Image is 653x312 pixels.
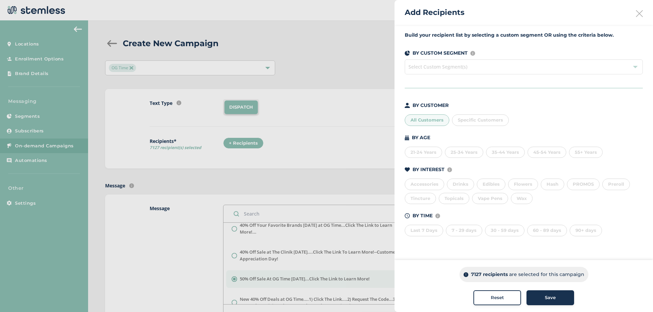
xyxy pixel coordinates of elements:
[405,179,444,190] div: Accessories
[445,147,483,158] div: 25-34 Years
[446,225,482,236] div: 7 - 29 days
[413,102,449,109] p: BY CUSTOMER
[405,7,465,18] h2: Add Recipients
[447,167,452,172] img: icon-info-236977d2.svg
[405,167,410,172] img: icon-heart-dark-29e6356f.svg
[567,179,600,190] div: PROMOS
[511,193,533,204] div: Wax
[526,290,574,305] button: Save
[405,213,410,218] img: icon-time-dark-e6b1183b.svg
[405,32,643,39] label: Build your recipient list by selecting a custom segment OR using the criteria below.
[405,147,442,158] div: 21-24 Years
[569,147,603,158] div: 55+ Years
[413,212,433,219] p: BY TIME
[447,179,474,190] div: Drinks
[470,51,475,56] img: icon-info-236977d2.svg
[619,279,653,312] iframe: Chat Widget
[458,117,503,123] span: Specific Customers
[413,166,445,173] p: BY INTEREST
[602,179,630,190] div: Preroll
[491,294,504,301] span: Reset
[435,214,440,218] img: icon-info-236977d2.svg
[439,193,469,204] div: Topicals
[472,193,508,204] div: Vape Pens
[413,50,468,57] p: BY CUSTOM SEGMENT
[405,193,436,204] div: Tincture
[405,103,410,108] img: icon-person-dark-ced50e5f.svg
[405,135,409,140] img: icon-cake-93b2a7b5.svg
[477,179,505,190] div: Edibles
[508,179,538,190] div: Flowers
[545,294,556,301] span: Save
[570,225,602,236] div: 90+ days
[528,147,566,158] div: 45-54 Years
[541,179,564,190] div: Hash
[464,272,468,277] img: icon-info-dark-48f6c5f3.svg
[486,147,525,158] div: 35-44 Years
[405,51,410,56] img: icon-segments-dark-074adb27.svg
[527,225,567,236] div: 60 - 89 days
[473,290,521,305] button: Reset
[485,225,524,236] div: 30 - 59 days
[412,134,430,141] p: BY AGE
[509,271,584,278] p: are selected for this campaign
[405,114,449,126] div: All Customers
[405,225,443,236] div: Last 7 Days
[471,271,508,278] p: 7127 recipients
